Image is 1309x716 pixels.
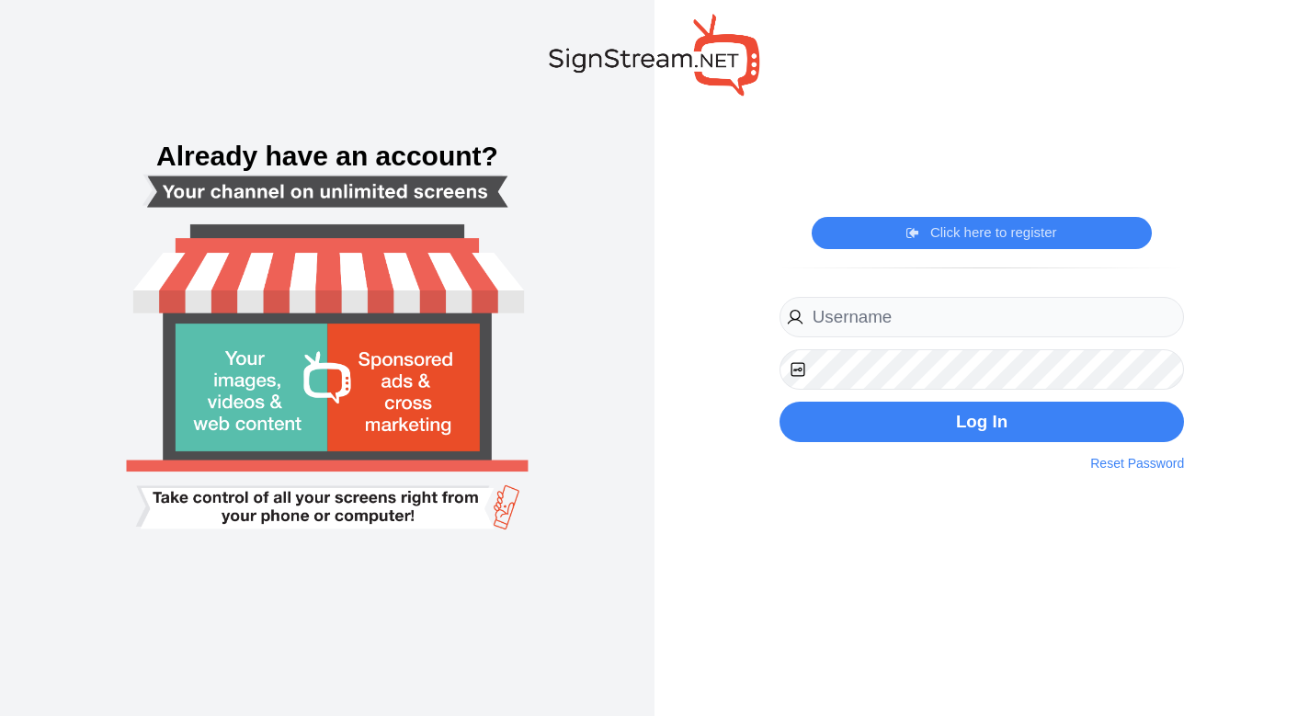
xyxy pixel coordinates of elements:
button: Log In [780,402,1184,443]
img: Smart tv login [80,83,575,633]
img: SignStream.NET [549,14,760,96]
a: Reset Password [1090,454,1184,473]
h3: Already have an account? [18,142,636,170]
input: Username [780,297,1184,338]
a: Click here to register [906,223,1056,242]
iframe: Chat Widget [1217,628,1309,716]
